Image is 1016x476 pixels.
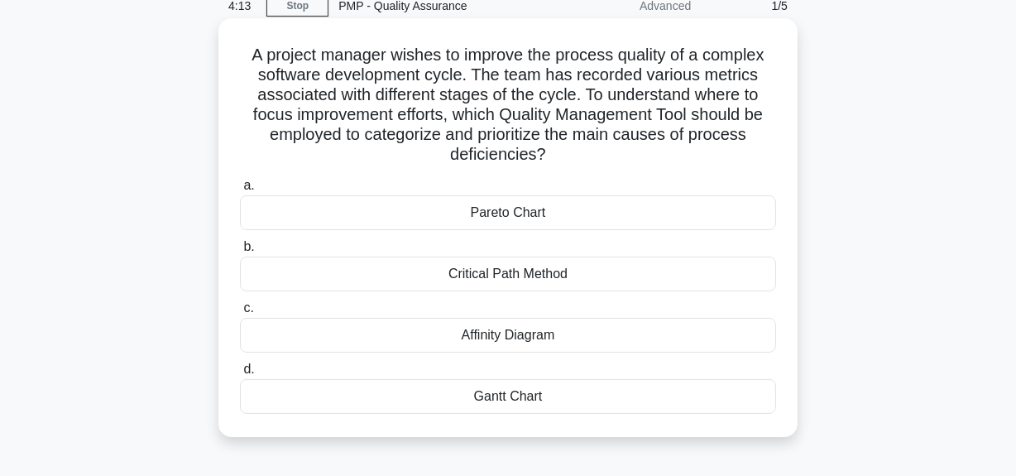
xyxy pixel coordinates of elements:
span: b. [243,239,254,253]
div: Gantt Chart [240,379,776,414]
h5: A project manager wishes to improve the process quality of a complex software development cycle. ... [238,45,778,166]
div: Pareto Chart [240,195,776,230]
div: Affinity Diagram [240,318,776,353]
span: c. [243,301,253,315]
span: a. [243,178,254,192]
div: Critical Path Method [240,257,776,291]
span: d. [243,362,254,376]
